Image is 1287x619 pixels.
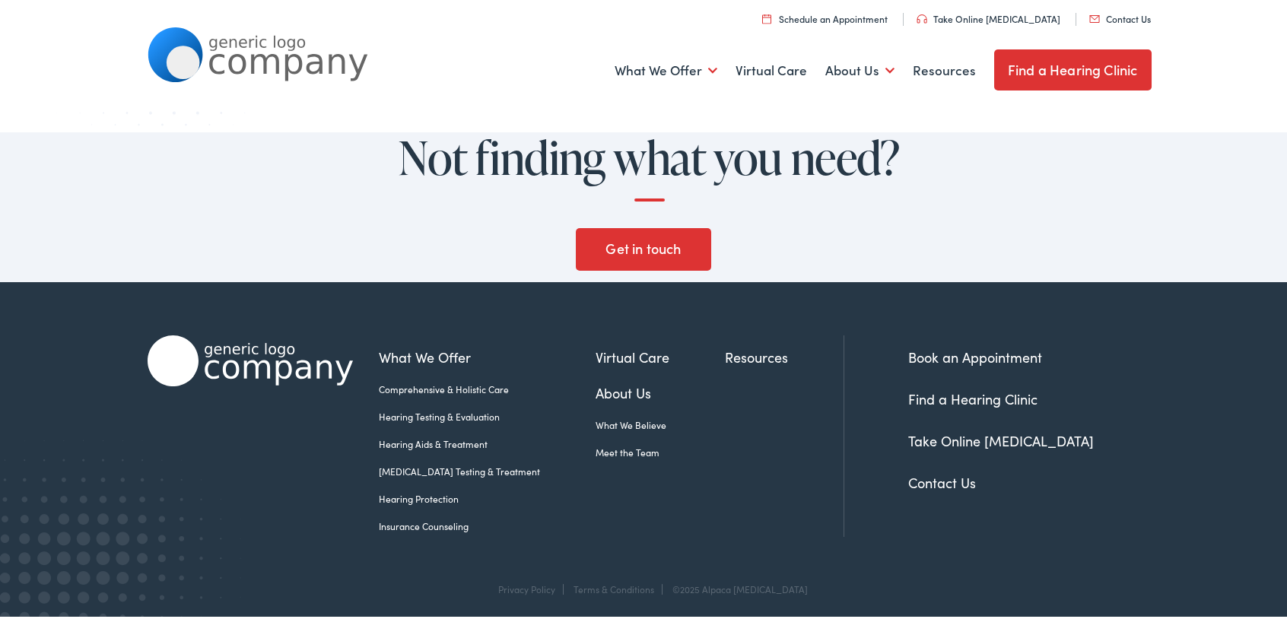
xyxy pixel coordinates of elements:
a: Privacy Policy [498,579,555,592]
a: Contact Us [1089,9,1151,22]
a: What We Offer [379,344,596,364]
a: [MEDICAL_DATA] Testing & Treatment [379,462,596,475]
h2: Not finding what you need? [376,129,923,198]
a: Schedule an Appointment [762,9,888,22]
a: Virtual Care [596,344,725,364]
a: About Us [596,379,725,400]
a: Take Online [MEDICAL_DATA] [917,9,1060,22]
img: utility icon [917,11,927,21]
a: Hearing Testing & Evaluation [379,407,596,421]
img: utility icon [762,11,771,21]
a: Comprehensive & Holistic Care [379,379,596,393]
a: Resources [913,40,976,96]
a: Hearing Protection [379,489,596,503]
img: Alpaca Audiology [148,332,353,383]
a: Resources [725,344,844,364]
a: Contact Us [908,470,976,489]
a: Virtual Care [736,40,807,96]
a: About Us [825,40,895,96]
a: What We Believe [596,415,725,429]
a: Hearing Aids & Treatment [379,434,596,448]
a: Take Online [MEDICAL_DATA] [908,428,1094,447]
a: Find a Hearing Clinic [994,46,1152,87]
a: Terms & Conditions [574,579,654,592]
a: Insurance Counseling [379,516,596,530]
a: What We Offer [615,40,717,96]
a: Get in touch [576,225,711,268]
a: Find a Hearing Clinic [908,386,1038,405]
a: Book an Appointment [908,344,1042,363]
div: ©2025 Alpaca [MEDICAL_DATA] [665,581,808,592]
a: Meet the Team [596,443,725,456]
img: utility icon [1089,12,1100,20]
